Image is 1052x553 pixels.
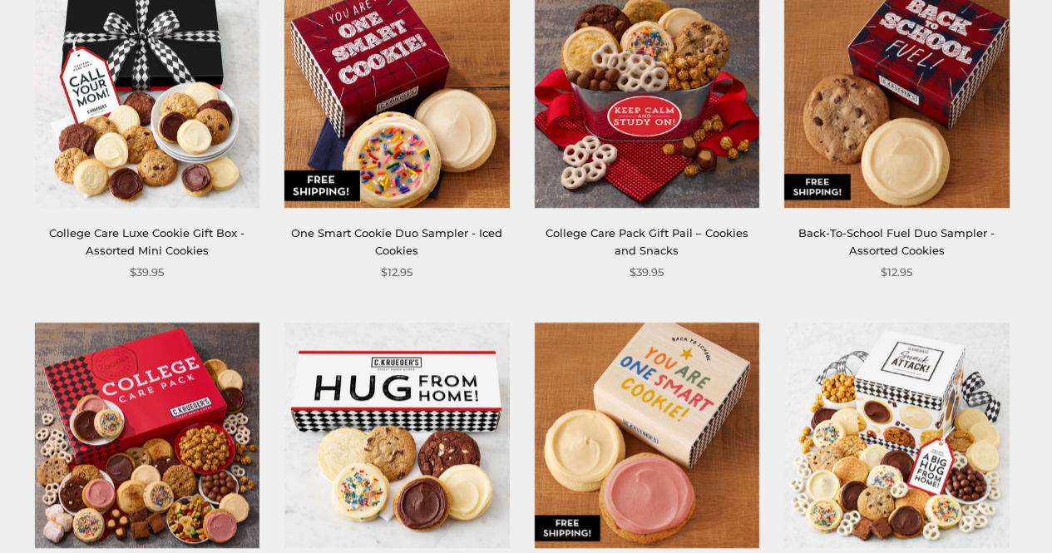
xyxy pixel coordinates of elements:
a: One Smart Cookie Duo Sampler - Iced Cookies [291,226,502,257]
span: $39.95 [130,264,164,281]
a: College Care Luxe Cookie Gift Box - Assorted Mini Cookies [49,226,244,257]
span: $39.95 [630,264,664,281]
img: One Smart Cookie Duo Sampler - Iced Cookies [535,323,759,547]
span: $12.95 [881,264,912,281]
img: College Care Package Gourmet Goodie Box - Cookies and Snacks - Select a Message [784,323,1009,547]
a: College Care Pack Gift Pail – Cookies and Snacks [546,226,748,257]
a: Back-To-School Fuel Duo Sampler - Assorted Cookies [798,226,995,257]
span: $12.95 [381,264,412,281]
img: Mega College Care Pack – Cookies and Snacks [35,323,259,547]
img: Hug From Home Half Dozen Sampler - Assorted Cookies [284,323,509,547]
